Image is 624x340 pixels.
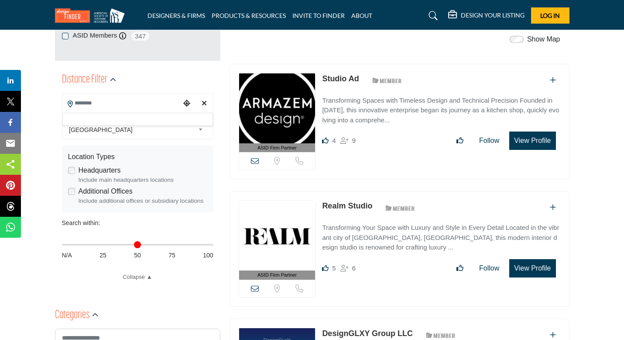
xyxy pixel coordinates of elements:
[322,90,560,125] a: Transforming Spaces with Timeless Design and Technical Precision Founded in [DATE], this innovati...
[239,201,315,280] a: ASID Firm Partner
[257,271,297,279] span: ASID Firm Partner
[509,132,555,150] button: View Profile
[531,7,569,24] button: Log In
[198,94,211,113] div: Clear search location
[420,9,443,23] a: Search
[322,201,372,210] a: Realm Studio
[239,73,315,153] a: ASID Firm Partner
[550,204,556,211] a: Add To List
[381,202,420,213] img: ASID Members Badge Icon
[62,113,213,126] div: Search Location
[550,76,556,84] a: Add To List
[352,137,356,144] span: 9
[180,94,193,113] div: Choose your current location
[62,251,72,260] span: N/A
[69,125,195,135] span: [GEOGRAPHIC_DATA]
[540,12,560,19] span: Log In
[461,11,525,19] h5: DESIGN YOUR LISTING
[79,165,121,176] label: Headquarters
[62,33,69,39] input: ASID Members checkbox
[332,137,336,144] span: 4
[473,260,505,277] button: Follow
[322,74,359,83] a: Studio Ad
[55,308,89,323] h2: Categories
[322,200,372,212] p: Realm Studio
[239,73,315,143] img: Studio Ad
[509,259,555,278] button: View Profile
[212,12,286,19] a: PRODUCTS & RESOURCES
[62,219,213,228] div: Search within:
[203,251,213,260] span: 100
[257,144,297,152] span: ASID Firm Partner
[134,251,141,260] span: 50
[79,176,207,184] div: Include main headquarters locations
[68,152,207,162] div: Location Types
[351,12,372,19] a: ABOUT
[451,132,469,149] button: Like listing
[322,218,560,253] a: Transforming Your Space with Luxury and Style in Every Detail Located in the vibrant city of [GEO...
[79,186,133,197] label: Additional Offices
[550,331,556,339] a: Add To List
[322,73,359,85] p: Studio Ad
[73,31,117,41] label: ASID Members
[322,223,560,253] p: Transforming Your Space with Luxury and Style in Every Detail Located in the vibrant city of [GEO...
[239,201,315,271] img: Realm Studio
[352,264,356,272] span: 6
[367,75,407,86] img: ASID Members Badge Icon
[451,260,469,277] button: Like listing
[99,251,106,260] span: 25
[340,263,356,274] div: Followers
[332,264,336,272] span: 5
[473,132,505,149] button: Follow
[322,137,329,144] i: Likes
[322,328,413,340] p: DesignGLXY Group LLC
[322,96,560,125] p: Transforming Spaces with Timeless Design and Technical Precision Founded in [DATE], this innovati...
[340,135,356,146] div: Followers
[130,31,150,42] span: 347
[147,12,205,19] a: DESIGNERS & FIRMS
[62,95,180,112] input: Search Location
[55,8,129,23] img: Site Logo
[62,72,107,88] h2: Distance Filter
[292,12,345,19] a: INVITE TO FINDER
[448,10,525,21] div: DESIGN YOUR LISTING
[168,251,175,260] span: 75
[62,273,213,281] a: Collapse ▲
[322,265,329,271] i: Likes
[322,329,413,338] a: DesignGLXY Group LLC
[79,197,207,205] div: Include additional offices or subsidiary locations
[527,34,560,45] label: Show Map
